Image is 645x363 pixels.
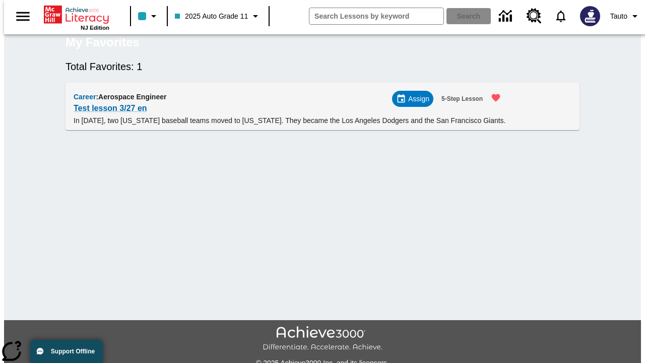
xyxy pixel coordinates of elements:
div: Home [44,4,109,31]
span: Support Offline [51,348,95,355]
button: Remove from Favorites [485,87,507,109]
a: Notifications [548,3,574,29]
input: search field [309,8,443,24]
img: Avatar [580,6,600,26]
div: Assign Choose Dates [392,91,433,107]
a: Test lesson 3/27 en [74,101,147,115]
button: 5-Step Lesson [437,91,487,107]
a: Data Center [493,3,521,30]
span: : Aerospace Engineer [96,93,166,101]
button: Support Offline [30,340,103,363]
span: Career [74,93,96,101]
button: Class: 2025 Auto Grade 11, Select your class [171,7,266,25]
button: Open side menu [8,2,38,31]
span: Assign [408,94,429,104]
button: Select a new avatar [574,3,606,29]
button: Profile/Settings [606,7,645,25]
img: Achieve3000 Differentiate Accelerate Achieve [263,326,382,352]
span: NJ Edition [81,25,109,31]
h6: Total Favorites: 1 [66,58,579,75]
span: 5-Step Lesson [441,94,483,104]
a: Home [44,5,109,25]
a: Resource Center, Will open in new tab [521,3,548,30]
button: Class color is light blue. Change class color [134,7,164,25]
span: 2025 Auto Grade 11 [175,11,248,22]
span: Tauto [610,11,627,22]
p: In [DATE], two [US_STATE] baseball teams moved to [US_STATE]. They became the Los Angeles Dodgers... [74,115,507,126]
h5: My Favorites [66,34,140,50]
